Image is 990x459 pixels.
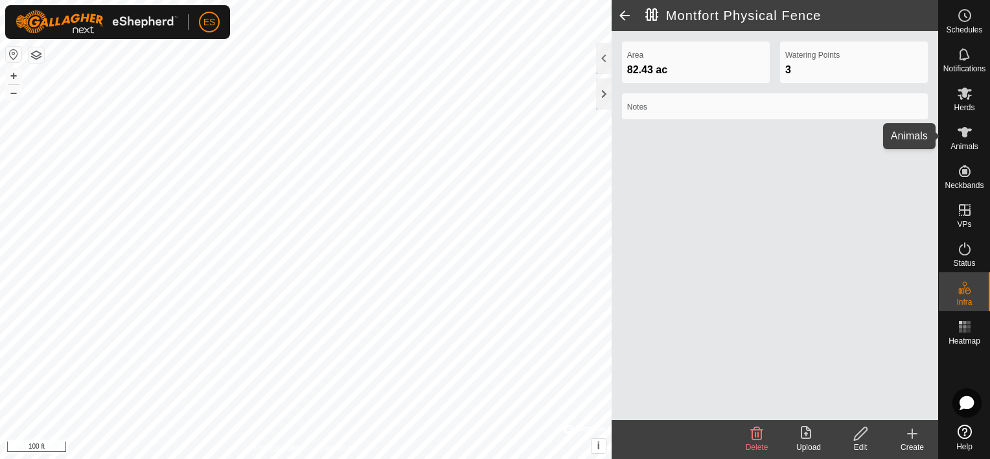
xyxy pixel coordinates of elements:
[16,10,178,34] img: Gallagher Logo
[319,442,357,454] a: Contact Us
[950,143,978,150] span: Animals
[6,68,21,84] button: +
[945,182,984,189] span: Neckbands
[785,49,923,61] label: Watering Points
[746,443,768,452] span: Delete
[886,441,938,453] div: Create
[255,442,303,454] a: Privacy Policy
[627,101,923,113] label: Notes
[783,441,835,453] div: Upload
[943,65,985,73] span: Notifications
[953,259,975,267] span: Status
[785,64,791,75] span: 3
[6,47,21,62] button: Reset Map
[29,47,44,63] button: Map Layers
[645,8,938,23] h2: Montfort Physical Fence
[946,26,982,34] span: Schedules
[835,441,886,453] div: Edit
[957,220,971,228] span: VPs
[627,64,667,75] span: 82.43 ac
[956,298,972,306] span: Infra
[597,440,600,451] span: i
[949,337,980,345] span: Heatmap
[203,16,216,29] span: ES
[939,419,990,456] a: Help
[6,85,21,100] button: –
[956,443,973,451] span: Help
[954,104,974,112] span: Herds
[627,49,765,61] label: Area
[592,439,606,453] button: i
